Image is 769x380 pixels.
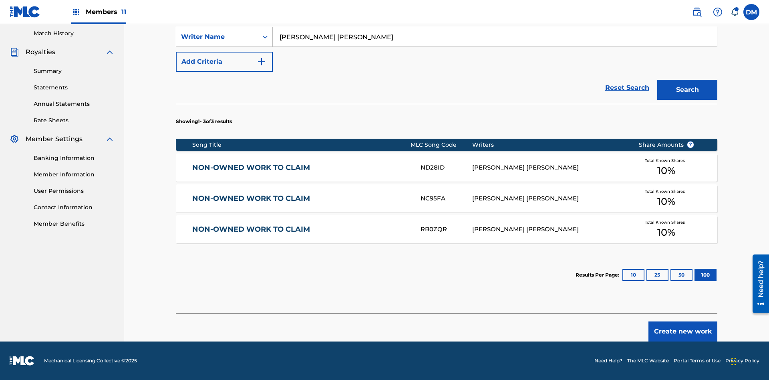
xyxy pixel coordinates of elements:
a: Need Help? [594,357,622,364]
span: 10 % [657,164,675,178]
a: Reset Search [601,79,653,97]
img: MLC Logo [10,6,40,18]
p: Results Per Page: [576,271,621,279]
a: Member Benefits [34,220,115,228]
span: ? [687,141,694,148]
img: 9d2ae6d4665cec9f34b9.svg [257,57,266,67]
span: Share Amounts [639,141,694,149]
div: Help [710,4,726,20]
button: 10 [622,269,644,281]
span: Royalties [26,47,55,57]
a: Rate Sheets [34,116,115,125]
div: User Menu [743,4,759,20]
a: NON-OWNED WORK TO CLAIM [192,194,410,203]
img: expand [105,47,115,57]
iframe: Chat Widget [729,342,769,380]
div: [PERSON_NAME] [PERSON_NAME] [472,225,626,234]
a: Privacy Policy [725,357,759,364]
button: 50 [670,269,693,281]
p: Showing 1 - 3 of 3 results [176,118,232,125]
iframe: Resource Center [747,251,769,317]
span: 10 % [657,194,675,209]
button: Add Criteria [176,52,273,72]
div: MLC Song Code [411,141,472,149]
img: expand [105,134,115,144]
div: ND28ID [421,163,472,172]
div: Notifications [731,8,739,16]
img: Top Rightsholders [71,7,81,17]
form: Search Form [176,2,717,104]
img: Royalties [10,47,19,57]
a: Contact Information [34,203,115,212]
a: Banking Information [34,154,115,162]
a: Statements [34,83,115,92]
span: Members [86,7,126,16]
a: Summary [34,67,115,75]
span: Total Known Shares [645,158,688,164]
a: User Permissions [34,187,115,195]
a: Portal Terms of Use [674,357,721,364]
span: Member Settings [26,134,83,144]
a: The MLC Website [627,357,669,364]
div: [PERSON_NAME] [PERSON_NAME] [472,163,626,172]
div: Drag [731,350,736,374]
div: RB0ZQR [421,225,472,234]
div: NC95FA [421,194,472,203]
button: Search [657,80,717,100]
img: Member Settings [10,134,19,144]
div: Writers [472,141,626,149]
a: Public Search [689,4,705,20]
img: help [713,7,723,17]
a: Annual Statements [34,100,115,108]
img: search [692,7,702,17]
button: 25 [646,269,668,281]
a: NON-OWNED WORK TO CLAIM [192,225,410,234]
a: Match History [34,29,115,38]
span: 10 % [657,225,675,240]
div: Writer Name [181,32,253,42]
div: [PERSON_NAME] [PERSON_NAME] [472,194,626,203]
a: Member Information [34,170,115,179]
a: NON-OWNED WORK TO CLAIM [192,163,410,172]
div: Song Title [192,141,411,149]
span: Total Known Shares [645,219,688,225]
span: 11 [121,8,126,16]
button: 100 [695,269,717,281]
button: Create new work [648,321,717,342]
span: Total Known Shares [645,188,688,194]
img: logo [10,356,34,366]
span: Mechanical Licensing Collective © 2025 [44,357,137,364]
